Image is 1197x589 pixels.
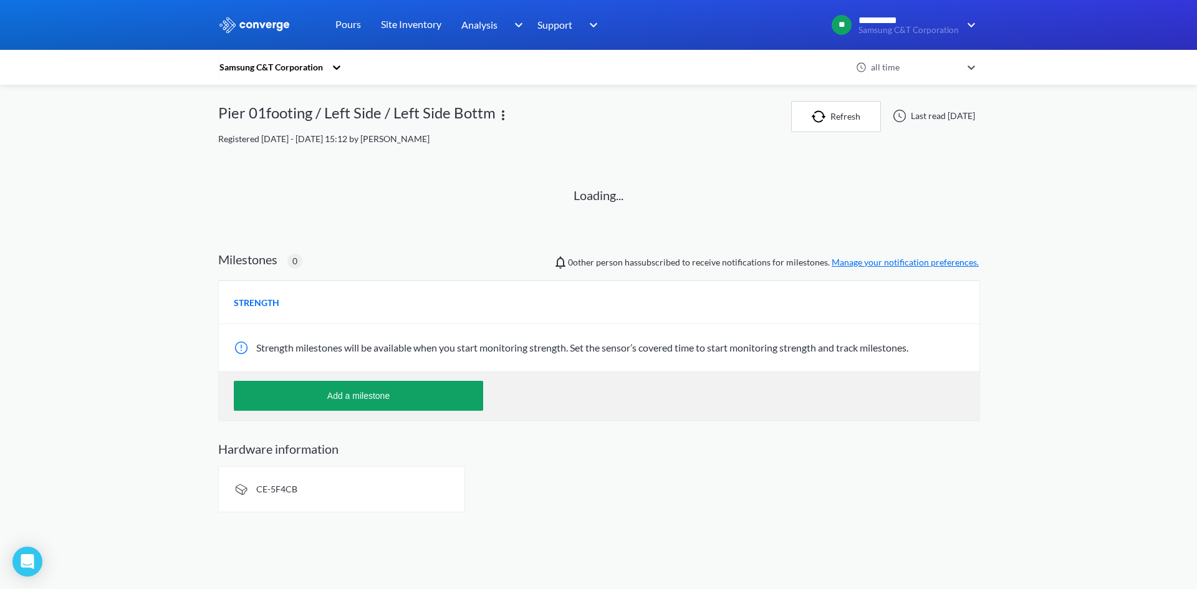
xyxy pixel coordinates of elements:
[886,108,979,123] div: Last read [DATE]
[234,296,279,310] span: STRENGTH
[506,17,526,32] img: downArrow.svg
[496,108,511,123] img: more.svg
[858,26,959,35] span: Samsung C&T Corporation
[832,257,979,267] a: Manage your notification preferences.
[868,60,961,74] div: all time
[568,257,594,267] span: 0 other
[218,101,496,132] div: Pier 01footing / Left Side / Left Side Bottm
[256,342,908,353] span: Strength milestones will be available when you start monitoring strength. Set the sensor’s covere...
[553,255,568,270] img: notifications-icon.svg
[574,186,623,205] p: Loading...
[218,252,277,267] h2: Milestones
[218,60,325,74] div: Samsung C&T Corporation
[959,17,979,32] img: downArrow.svg
[12,547,42,577] div: Open Intercom Messenger
[234,482,249,497] img: signal-icon.svg
[537,17,572,32] span: Support
[218,17,291,33] img: logo_ewhite.svg
[581,17,601,32] img: downArrow.svg
[218,441,979,456] h2: Hardware information
[461,17,498,32] span: Analysis
[791,101,881,132] button: Refresh
[218,133,430,144] span: Registered [DATE] - [DATE] 15:12 by [PERSON_NAME]
[812,110,830,123] img: icon-refresh.svg
[292,254,297,268] span: 0
[234,381,483,411] button: Add a milestone
[568,256,979,269] span: person has subscribed to receive notifications for milestones.
[856,62,867,73] img: icon-clock.svg
[256,484,297,494] span: CE-5F4CB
